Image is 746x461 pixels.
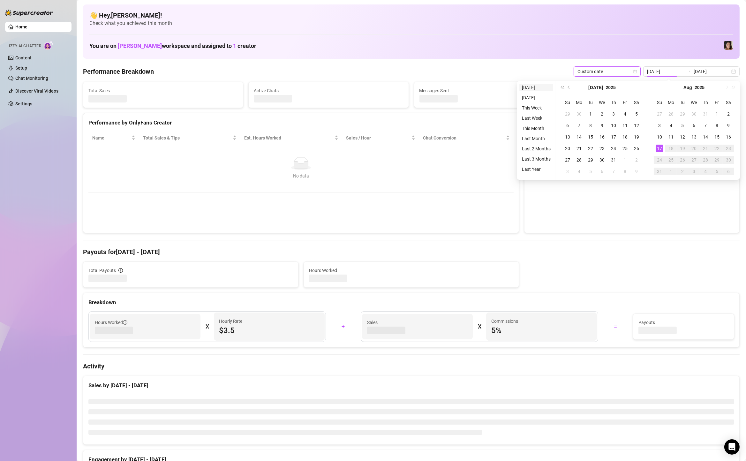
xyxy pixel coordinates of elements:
[15,55,32,60] a: Content
[419,132,514,144] th: Chat Conversion
[92,134,130,141] span: Name
[647,68,683,75] input: Start date
[88,267,116,274] span: Total Payouts
[118,268,123,273] span: info-circle
[423,134,505,141] span: Chat Conversion
[638,319,729,326] span: Payouts
[83,362,740,371] h4: Activity
[577,67,637,76] span: Custom date
[233,42,236,49] span: 1
[89,20,733,27] span: Check what you achieved this month
[95,172,507,179] div: No data
[88,132,139,144] th: Name
[83,67,154,76] h4: Performance Breakdown
[206,321,209,332] div: X
[244,134,333,141] div: Est. Hours Worked
[367,319,468,326] span: Sales
[15,65,27,71] a: Setup
[491,318,518,325] article: Commissions
[309,267,514,274] span: Hours Worked
[686,69,691,74] span: to
[15,76,48,81] a: Chat Monitoring
[602,321,629,332] div: =
[478,321,481,332] div: X
[724,41,733,50] img: Luna
[633,70,637,73] span: calendar
[123,320,127,325] span: info-circle
[88,298,734,307] div: Breakdown
[143,134,231,141] span: Total Sales & Tips
[89,11,733,20] h4: 👋 Hey, [PERSON_NAME] !
[724,439,740,455] div: Open Intercom Messenger
[15,88,58,94] a: Discover Viral Videos
[139,132,240,144] th: Total Sales & Tips
[330,321,357,332] div: +
[89,42,256,49] h1: You are on workspace and assigned to creator
[9,43,41,49] span: Izzy AI Chatter
[83,247,740,256] h4: Payouts for [DATE] - [DATE]
[219,325,320,336] span: $3.5
[346,134,410,141] span: Sales / Hour
[88,381,734,390] div: Sales by [DATE] - [DATE]
[419,87,569,94] span: Messages Sent
[5,10,53,16] img: logo-BBDzfeDw.svg
[686,69,691,74] span: swap-right
[88,118,514,127] div: Performance by OnlyFans Creator
[254,87,403,94] span: Active Chats
[88,87,238,94] span: Total Sales
[342,132,419,144] th: Sales / Hour
[15,101,32,106] a: Settings
[491,325,592,336] span: 5 %
[95,319,127,326] span: Hours Worked
[118,42,162,49] span: [PERSON_NAME]
[44,41,54,50] img: AI Chatter
[530,118,734,127] div: Sales by OnlyFans Creator
[15,24,27,29] a: Home
[694,68,730,75] input: End date
[219,318,242,325] article: Hourly Rate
